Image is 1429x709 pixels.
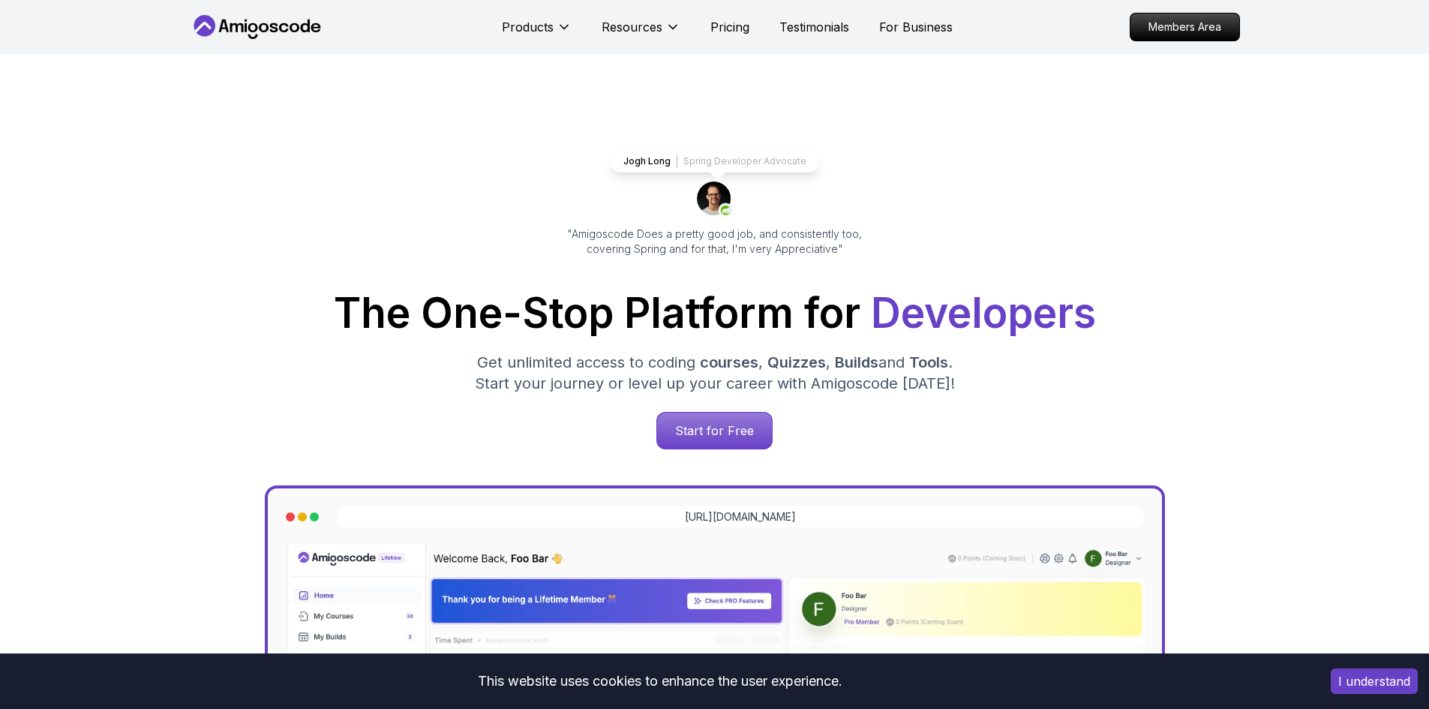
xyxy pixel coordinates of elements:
[1130,14,1239,41] p: Members Area
[463,352,967,394] p: Get unlimited access to coding , , and . Start your journey or level up your career with Amigosco...
[502,18,572,48] button: Products
[683,155,806,167] p: Spring Developer Advocate
[657,413,772,449] p: Start for Free
[502,18,554,36] p: Products
[909,353,948,371] span: Tools
[11,665,1308,698] div: This website uses cookies to enhance the user experience.
[835,353,878,371] span: Builds
[602,18,680,48] button: Resources
[1130,13,1240,41] a: Members Area
[623,155,671,167] p: Jogh Long
[710,18,749,36] a: Pricing
[879,18,953,36] a: For Business
[767,353,826,371] span: Quizzes
[697,182,733,218] img: josh long
[779,18,849,36] a: Testimonials
[547,227,883,257] p: "Amigoscode Does a pretty good job, and consistently too, covering Spring and for that, I'm very ...
[202,293,1228,334] h1: The One-Stop Platform for
[685,509,796,524] a: [URL][DOMAIN_NAME]
[700,353,758,371] span: courses
[871,288,1096,338] span: Developers
[602,18,662,36] p: Resources
[1331,668,1418,694] button: Accept cookies
[656,412,773,449] a: Start for Free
